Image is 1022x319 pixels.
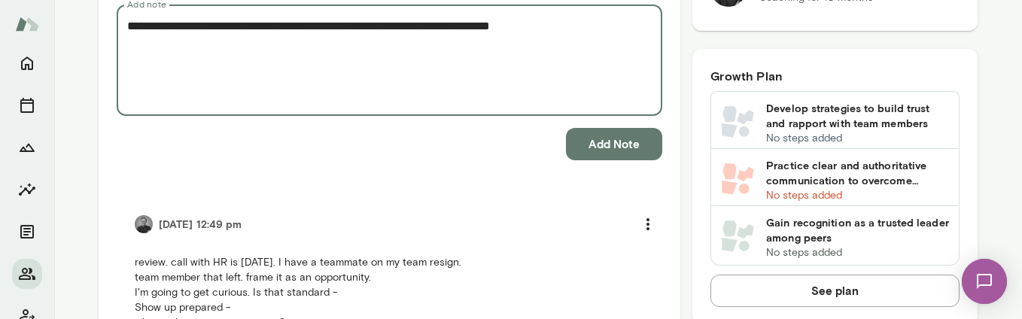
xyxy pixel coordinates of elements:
h6: [DATE] 12:49 pm [159,217,242,232]
button: Insights [12,175,42,205]
button: Sessions [12,90,42,120]
p: No steps added [766,245,950,260]
h6: Develop strategies to build trust and rapport with team members [766,101,950,131]
button: more [632,208,664,240]
p: No steps added [766,188,950,203]
h6: Gain recognition as a trusted leader among peers [766,215,950,245]
img: Dane Howard [135,215,153,233]
button: Home [12,48,42,78]
button: Members [12,259,42,289]
button: See plan [710,275,960,306]
button: Growth Plan [12,132,42,163]
h6: Practice clear and authoritative communication to overcome imposter syndrome [766,158,950,188]
img: Mento [15,10,39,38]
h6: Growth Plan [710,67,960,85]
button: Add Note [566,128,662,159]
button: Documents [12,217,42,247]
p: No steps added [766,131,950,146]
